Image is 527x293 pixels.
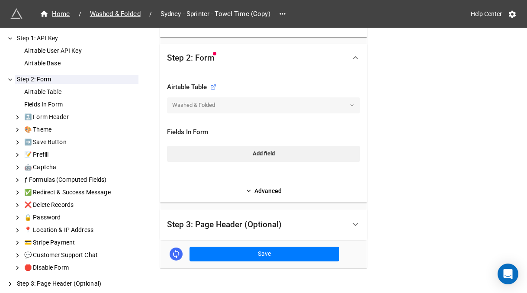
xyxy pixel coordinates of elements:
[149,10,152,19] li: /
[22,87,138,97] div: Airtable Table
[167,54,215,62] span: Step 2: Form
[22,213,138,222] div: 🔒 Password
[155,9,276,19] span: Sydney - Sprinter - Towel Time (Copy)
[22,113,138,122] div: 🔝 Form Header
[167,186,360,196] a: Advanced
[22,225,138,235] div: 📍 Location & IP Address
[22,163,138,172] div: 🤖 Captcha
[22,238,138,247] div: 💳 Stripe Payment
[22,59,138,68] div: Airtable Base
[170,248,183,261] a: Sync Base Structure
[167,82,216,93] div: Airtable Table
[15,75,138,84] div: Step 2: Form
[22,251,138,260] div: 💬 Customer Support Chat
[22,46,138,55] div: Airtable User API Key
[167,127,360,138] div: Fields In Form
[22,100,138,109] div: Fields In Form
[167,220,282,229] div: Step 3: Page Header (Optional)
[22,188,138,197] div: ✅ Redirect & Success Message
[498,264,518,284] div: Open Intercom Messenger
[190,247,339,261] button: Save
[79,10,81,19] li: /
[85,9,146,19] a: Washed & Folded
[35,9,276,19] nav: breadcrumb
[40,9,70,19] div: Home
[15,34,138,43] div: Step 1: API Key
[160,209,367,240] div: Step 3: Page Header (Optional)
[22,138,138,147] div: ➡️ Save Button
[10,8,22,20] img: miniextensions-icon.73ae0678.png
[160,72,367,203] div: Step 2: Form
[35,9,75,19] a: Home
[22,263,138,272] div: 🛑 Disable Form
[22,200,138,209] div: ❌ Delete Records
[15,279,138,288] div: Step 3: Page Header (Optional)
[167,146,360,161] a: Add field
[465,6,508,22] a: Help Center
[22,125,138,134] div: 🎨 Theme
[22,175,138,184] div: ƒ Formulas (Computed Fields)
[160,44,367,72] div: Step 2: Form
[22,150,138,159] div: 📝 Prefill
